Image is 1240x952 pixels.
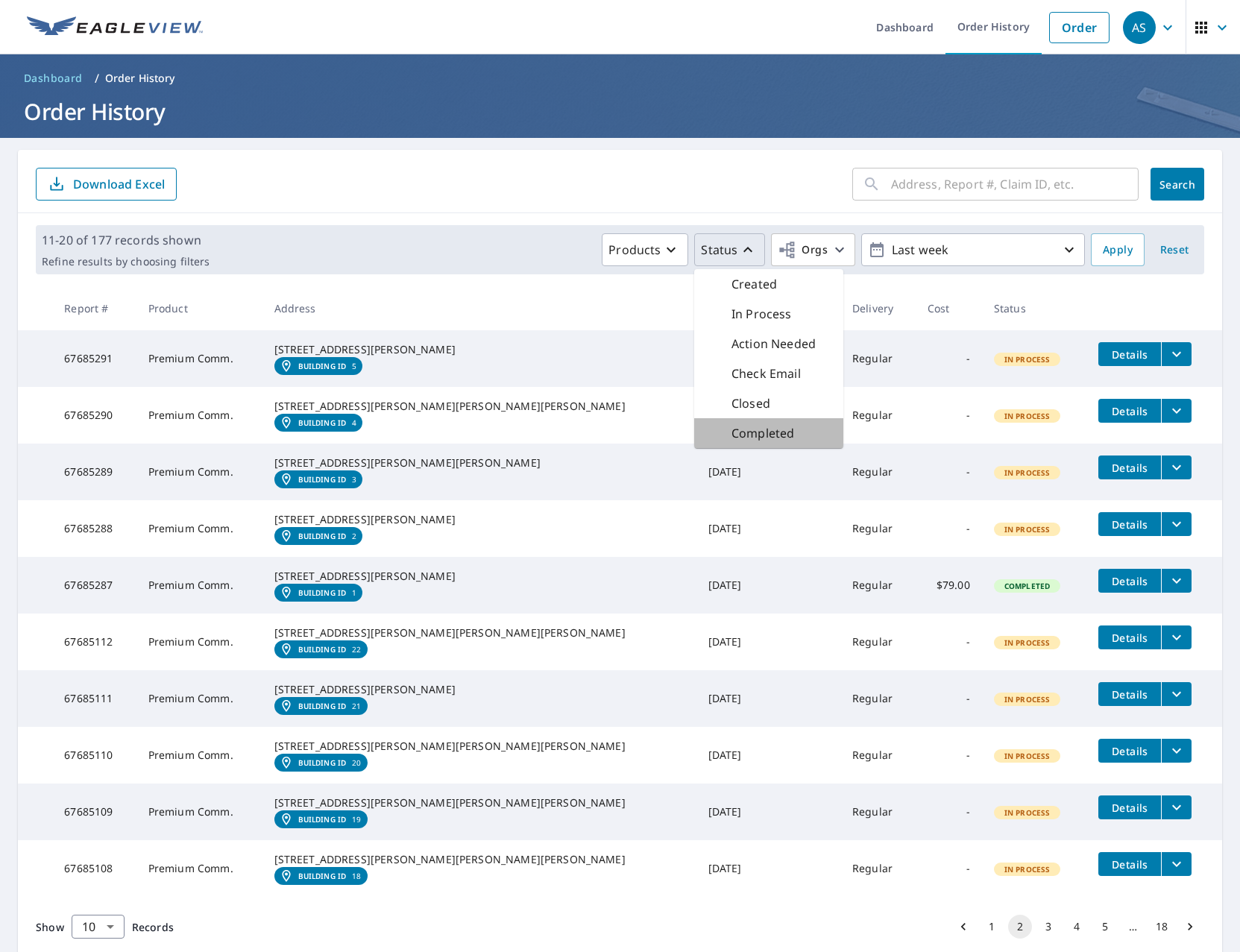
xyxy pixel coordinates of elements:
[1098,455,1161,479] button: detailsBtn-67685289
[1161,455,1192,479] button: filesDropdownBtn-67685289
[274,342,684,357] div: [STREET_ADDRESS][PERSON_NAME]
[1161,795,1192,819] button: filesDropdownBtn-67685109
[52,614,136,670] td: 67685112
[1151,168,1204,201] button: Search
[274,867,368,885] a: Building ID18
[1107,461,1152,475] span: Details
[298,532,347,540] em: Building ID
[840,387,916,444] td: Regular
[995,864,1060,874] span: In Process
[1161,852,1192,876] button: filesDropdownBtn-67685108
[73,176,165,192] p: Download Excel
[694,388,843,418] div: Closed
[274,625,684,640] div: [STREET_ADDRESS][PERSON_NAME][PERSON_NAME][PERSON_NAME]
[951,915,975,939] button: Go to previous page
[916,727,982,784] td: -
[298,758,347,767] em: Building ID
[608,241,661,259] p: Products
[136,444,262,500] td: Premium Comm.
[916,500,982,557] td: -
[891,163,1139,205] input: Address, Report #, Claim ID, etc.
[274,852,684,867] div: [STREET_ADDRESS][PERSON_NAME][PERSON_NAME][PERSON_NAME]
[298,418,347,427] em: Building ID
[274,754,368,772] a: Building ID20
[1107,687,1152,702] span: Details
[995,411,1060,421] span: In Process
[1049,12,1110,43] a: Order
[696,670,763,727] td: [DATE]
[274,414,363,432] a: Building ID4
[1161,739,1192,763] button: filesDropdownBtn-67685110
[1150,915,1174,939] button: Go to page 18
[840,444,916,500] td: Regular
[995,637,1060,648] span: In Process
[694,359,843,388] div: Check Email
[1098,342,1161,366] button: detailsBtn-67685291
[916,286,982,330] th: Cost
[1161,625,1192,649] button: filesDropdownBtn-67685112
[982,286,1087,330] th: Status
[995,354,1060,365] span: In Process
[52,444,136,500] td: 67685289
[72,906,125,948] div: 10
[18,66,89,90] a: Dashboard
[916,840,982,897] td: -
[602,233,688,266] button: Products
[1107,404,1152,418] span: Details
[105,71,175,86] p: Order History
[916,444,982,500] td: -
[136,387,262,444] td: Premium Comm.
[52,330,136,387] td: 67685291
[1098,739,1161,763] button: detailsBtn-67685110
[1098,625,1161,649] button: detailsBtn-67685112
[1161,569,1192,593] button: filesDropdownBtn-67685287
[274,584,363,602] a: Building ID1
[771,233,855,266] button: Orgs
[1098,569,1161,593] button: detailsBtn-67685287
[1098,682,1161,706] button: detailsBtn-67685111
[1008,915,1032,939] button: page 2
[840,557,916,614] td: Regular
[1098,399,1161,423] button: detailsBtn-67685290
[298,475,347,484] em: Building ID
[1091,233,1145,266] button: Apply
[731,305,792,323] p: In Process
[980,915,1004,939] button: Go to page 1
[52,670,136,727] td: 67685111
[24,71,83,86] span: Dashboard
[274,795,684,810] div: [STREET_ADDRESS][PERSON_NAME][PERSON_NAME][PERSON_NAME]
[840,500,916,557] td: Regular
[731,275,777,293] p: Created
[696,444,763,500] td: [DATE]
[1036,915,1060,939] button: Go to page 3
[731,394,770,412] p: Closed
[1178,915,1202,939] button: Go to next page
[1162,177,1192,192] span: Search
[274,470,363,488] a: Building ID3
[916,614,982,670] td: -
[1123,11,1156,44] div: AS
[136,330,262,387] td: Premium Comm.
[18,66,1222,90] nav: breadcrumb
[694,329,843,359] div: Action Needed
[840,286,916,330] th: Delivery
[132,920,174,934] span: Records
[696,784,763,840] td: [DATE]
[1121,919,1145,934] div: …
[916,387,982,444] td: -
[274,810,368,828] a: Building ID19
[274,455,684,470] div: [STREET_ADDRESS][PERSON_NAME][PERSON_NAME]
[886,237,1060,263] p: Last week
[274,739,684,754] div: [STREET_ADDRESS][PERSON_NAME][PERSON_NAME][PERSON_NAME]
[136,500,262,557] td: Premium Comm.
[1107,744,1152,758] span: Details
[298,645,347,654] em: Building ID
[136,286,262,330] th: Product
[52,557,136,614] td: 67685287
[916,557,982,614] td: $79.00
[136,670,262,727] td: Premium Comm.
[52,387,136,444] td: 67685290
[274,697,368,715] a: Building ID21
[995,751,1060,761] span: In Process
[1161,682,1192,706] button: filesDropdownBtn-67685111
